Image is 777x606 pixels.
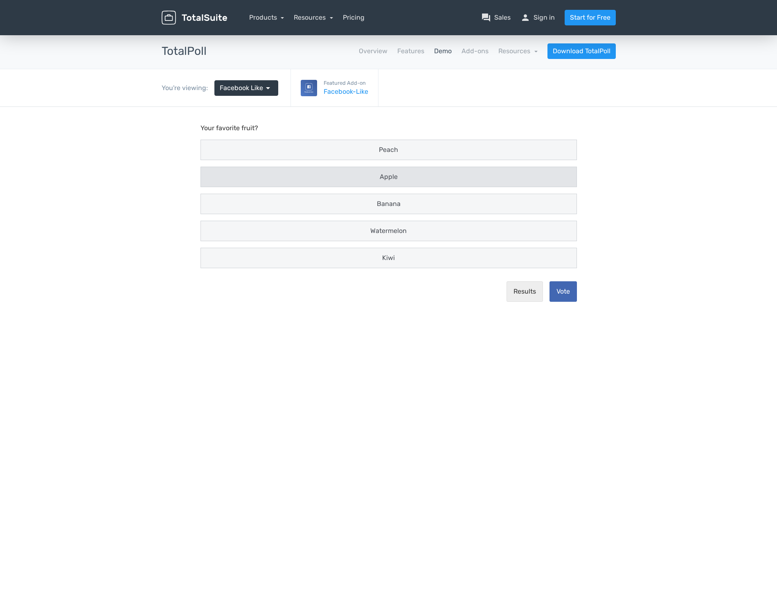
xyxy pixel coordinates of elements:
[263,83,273,93] span: arrow_drop_down
[162,83,214,93] div: You're viewing:
[359,46,387,56] a: Overview
[565,10,616,25] a: Start for Free
[214,80,278,96] a: Facebook Like arrow_drop_down
[220,83,263,93] span: Facebook Like
[294,14,333,21] a: Resources
[520,13,555,23] a: personSign in
[343,13,365,23] a: Pricing
[481,13,491,23] span: question_answer
[481,13,511,23] a: question_answerSales
[380,66,398,74] span: Apple
[550,174,577,195] button: Vote
[249,14,284,21] a: Products
[162,45,207,58] h3: TotalPoll
[324,79,368,87] small: Featured Add-on
[434,46,452,56] a: Demo
[462,46,489,56] a: Add-ons
[324,87,368,97] a: Facebook-Like
[382,147,395,155] span: Kiwi
[162,11,227,25] img: TotalSuite for WordPress
[379,39,398,47] span: Peach
[397,46,424,56] a: Features
[200,16,577,26] p: Your favorite fruit?
[377,93,401,101] span: Banana
[520,13,530,23] span: person
[301,80,317,96] img: Facebook-Like
[498,47,538,55] a: Resources
[370,120,407,128] span: Watermelon
[547,43,616,59] a: Download TotalPoll
[507,174,543,195] button: Results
